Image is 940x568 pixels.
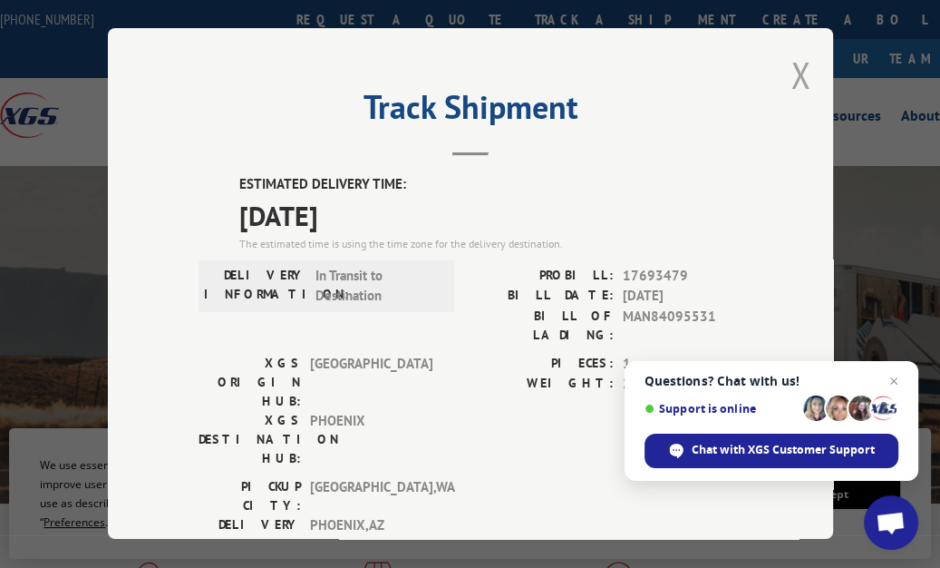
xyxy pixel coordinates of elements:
[470,286,614,307] label: BILL DATE:
[623,286,742,307] span: [DATE]
[239,236,742,252] div: The estimated time is using the time zone for the delivery destination.
[315,266,438,307] span: In Transit to Destination
[310,411,432,468] span: PHOENIX
[623,374,742,395] span: 211
[623,266,742,287] span: 17693479
[239,174,742,195] label: ESTIMATED DELIVERY TIME:
[199,477,301,515] label: PICKUP CITY:
[644,402,797,416] span: Support is online
[310,477,432,515] span: [GEOGRAPHIC_DATA] , WA
[883,370,905,392] span: Close chat
[470,307,614,345] label: BILL OF LADING:
[204,266,306,307] label: DELIVERY INFORMATION:
[470,266,614,287] label: PROBILL:
[199,515,301,553] label: DELIVERY CITY:
[692,442,875,458] span: Chat with XGS Customer Support
[199,94,742,129] h2: Track Shipment
[623,354,742,375] span: 1
[310,354,432,411] span: [GEOGRAPHIC_DATA]
[470,354,614,375] label: PIECES:
[239,195,742,236] span: [DATE]
[623,307,742,345] span: MAN84095531
[310,515,432,553] span: PHOENIX , AZ
[644,374,898,388] span: Questions? Chat with us!
[470,374,614,395] label: WEIGHT:
[644,434,898,468] div: Chat with XGS Customer Support
[199,411,301,468] label: XGS DESTINATION HUB:
[199,354,301,411] label: XGS ORIGIN HUB:
[790,51,810,99] button: Close modal
[864,495,918,550] div: Open chat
